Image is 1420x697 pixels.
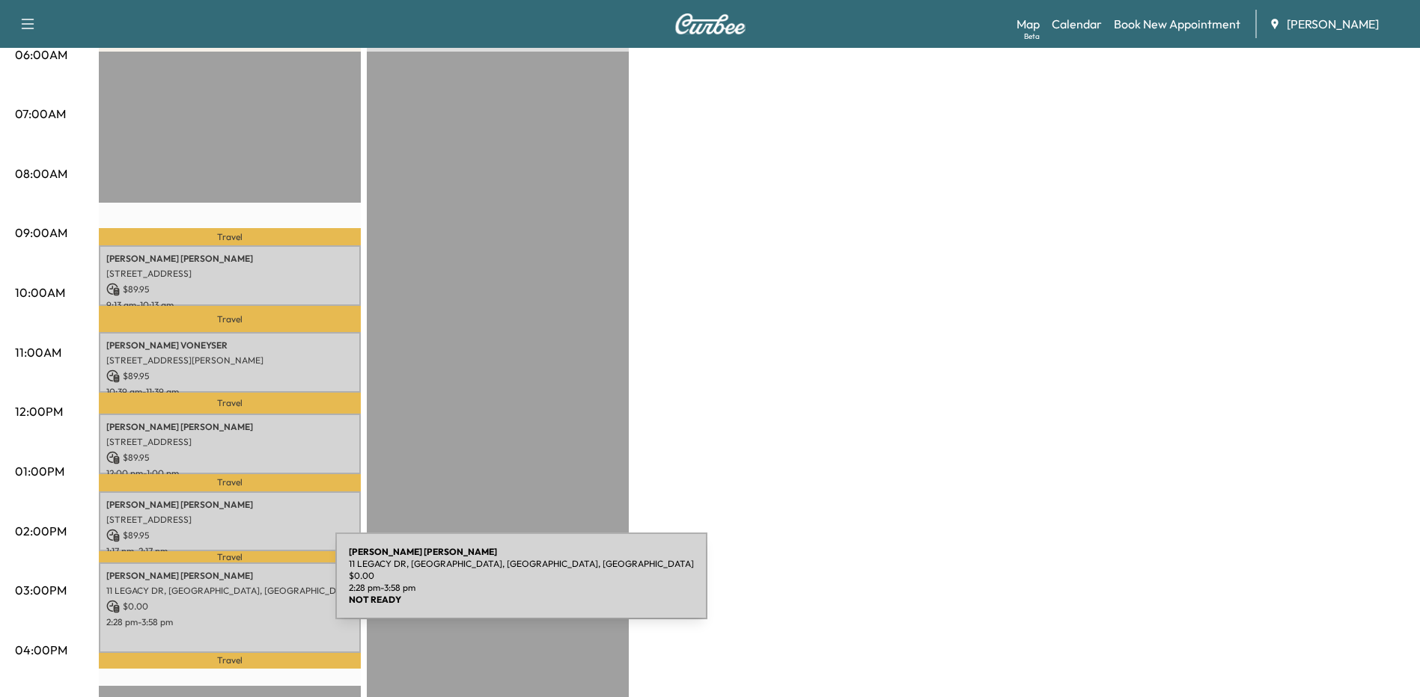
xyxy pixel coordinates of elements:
p: [STREET_ADDRESS] [106,268,353,280]
p: 1:17 pm - 2:17 pm [106,545,353,557]
p: 9:13 am - 10:13 am [106,299,353,311]
p: 11 LEGACY DR, [GEOGRAPHIC_DATA], [GEOGRAPHIC_DATA], [GEOGRAPHIC_DATA] [349,558,694,570]
p: 09:00AM [15,224,67,242]
p: Travel [99,551,361,562]
span: [PERSON_NAME] [1287,15,1379,33]
p: 12:00 pm - 1:00 pm [106,467,353,479]
div: Beta [1024,31,1040,42]
a: Calendar [1052,15,1102,33]
p: Travel [99,393,361,414]
p: 08:00AM [15,165,67,182]
p: Travel [99,474,361,491]
p: 2:28 pm - 3:58 pm [106,616,353,628]
p: Travel [99,228,361,245]
p: $ 89.95 [106,283,353,296]
p: 11:00AM [15,343,61,361]
p: Travel [99,653,361,668]
p: [STREET_ADDRESS] [106,436,353,448]
p: Travel [99,306,361,332]
p: 12:00PM [15,402,63,420]
p: 10:39 am - 11:39 am [106,386,353,398]
p: 03:00PM [15,581,67,599]
b: [PERSON_NAME] [PERSON_NAME] [349,546,497,557]
p: $ 89.95 [106,369,353,383]
p: 02:00PM [15,522,67,540]
p: 11 LEGACY DR, [GEOGRAPHIC_DATA], [GEOGRAPHIC_DATA], [GEOGRAPHIC_DATA] [106,585,353,597]
p: [PERSON_NAME] [PERSON_NAME] [106,499,353,511]
p: [PERSON_NAME] [PERSON_NAME] [106,570,353,582]
p: [STREET_ADDRESS][PERSON_NAME] [106,354,353,366]
p: 10:00AM [15,283,65,301]
img: Curbee Logo [674,13,746,34]
p: 07:00AM [15,105,66,123]
p: 01:00PM [15,462,64,480]
a: MapBeta [1017,15,1040,33]
p: [PERSON_NAME] VONEYSER [106,340,353,351]
p: $ 0.00 [106,600,353,613]
p: [PERSON_NAME] [PERSON_NAME] [106,253,353,265]
p: $ 89.95 [106,529,353,542]
p: 2:28 pm - 3:58 pm [349,582,694,594]
p: [PERSON_NAME] [PERSON_NAME] [106,421,353,433]
p: $ 89.95 [106,451,353,464]
b: NOT READY [349,594,401,605]
p: $ 0.00 [349,570,694,582]
p: [STREET_ADDRESS] [106,514,353,526]
a: Book New Appointment [1114,15,1240,33]
p: 04:00PM [15,641,67,659]
p: 06:00AM [15,46,67,64]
